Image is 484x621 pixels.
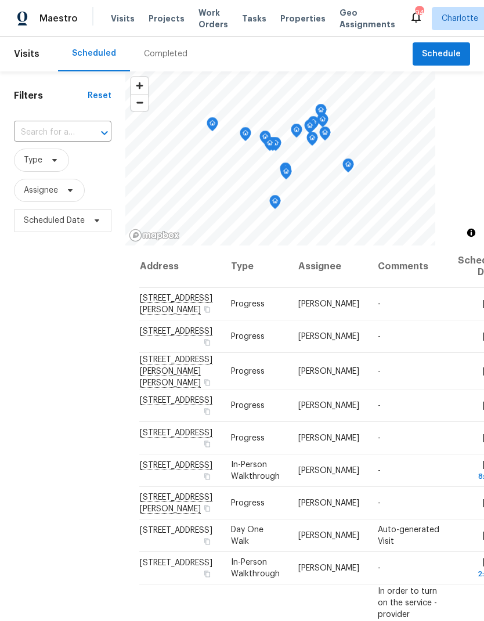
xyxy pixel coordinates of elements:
[72,48,116,59] div: Scheduled
[298,434,359,442] span: [PERSON_NAME]
[139,245,222,288] th: Address
[442,13,478,24] span: Charlotte
[369,245,449,288] th: Comments
[378,300,381,308] span: -
[298,564,359,572] span: [PERSON_NAME]
[468,226,475,239] span: Toggle attribution
[231,300,265,308] span: Progress
[202,304,212,315] button: Copy Address
[24,215,85,226] span: Scheduled Date
[378,333,381,341] span: -
[315,104,327,122] div: Map marker
[96,125,113,141] button: Open
[24,154,42,166] span: Type
[317,113,328,131] div: Map marker
[125,71,435,245] canvas: Map
[242,15,266,23] span: Tasks
[231,333,265,341] span: Progress
[264,137,276,155] div: Map marker
[378,526,439,546] span: Auto-generated Visit
[24,185,58,196] span: Assignee
[378,467,381,475] span: -
[319,127,331,145] div: Map marker
[144,48,187,60] div: Completed
[14,41,39,67] span: Visits
[14,90,88,102] h1: Filters
[111,13,135,24] span: Visits
[378,434,381,442] span: -
[378,367,381,375] span: -
[39,13,78,24] span: Maestro
[270,137,281,155] div: Map marker
[14,124,79,142] input: Search for an address...
[231,461,280,481] span: In-Person Walkthrough
[231,434,265,442] span: Progress
[269,195,281,213] div: Map marker
[231,526,263,546] span: Day One Walk
[339,7,395,30] span: Geo Assignments
[140,526,212,535] span: [STREET_ADDRESS]
[222,245,289,288] th: Type
[308,116,319,134] div: Map marker
[289,245,369,288] th: Assignee
[378,499,381,507] span: -
[198,7,228,30] span: Work Orders
[131,95,148,111] span: Zoom out
[202,569,212,579] button: Copy Address
[88,90,111,102] div: Reset
[378,402,381,410] span: -
[422,47,461,62] span: Schedule
[131,94,148,111] button: Zoom out
[415,7,423,19] div: 94
[464,226,478,240] button: Toggle attribution
[304,120,316,138] div: Map marker
[298,333,359,341] span: [PERSON_NAME]
[291,124,302,142] div: Map marker
[240,127,251,145] div: Map marker
[202,406,212,417] button: Copy Address
[280,13,326,24] span: Properties
[202,536,212,547] button: Copy Address
[231,499,265,507] span: Progress
[298,499,359,507] span: [PERSON_NAME]
[131,77,148,94] button: Zoom in
[140,559,212,567] span: [STREET_ADDRESS]
[378,564,381,572] span: -
[413,42,470,66] button: Schedule
[231,558,280,578] span: In-Person Walkthrough
[207,117,218,135] div: Map marker
[298,402,359,410] span: [PERSON_NAME]
[149,13,185,24] span: Projects
[298,367,359,375] span: [PERSON_NAME]
[202,337,212,348] button: Copy Address
[231,367,265,375] span: Progress
[306,132,318,150] div: Map marker
[259,131,271,149] div: Map marker
[231,402,265,410] span: Progress
[298,467,359,475] span: [PERSON_NAME]
[202,471,212,482] button: Copy Address
[280,165,292,183] div: Map marker
[202,503,212,514] button: Copy Address
[298,300,359,308] span: [PERSON_NAME]
[202,377,212,387] button: Copy Address
[298,532,359,540] span: [PERSON_NAME]
[202,439,212,449] button: Copy Address
[129,229,180,242] a: Mapbox homepage
[342,158,354,176] div: Map marker
[280,163,291,180] div: Map marker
